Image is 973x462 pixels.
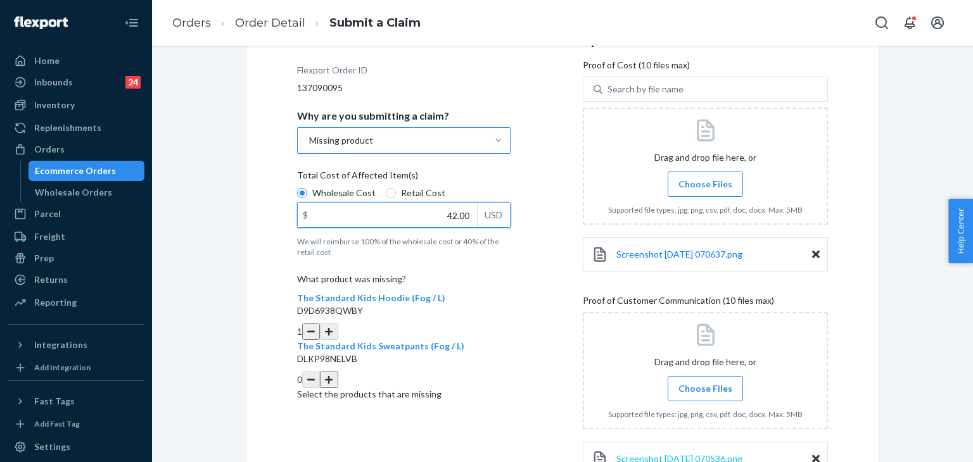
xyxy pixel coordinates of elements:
[125,76,141,89] div: 24
[34,362,91,373] div: Add Integration
[297,169,418,187] span: Total Cost of Affected Item(s)
[8,227,144,247] a: Freight
[616,249,742,259] span: Screenshot [DATE] 070637.png
[297,323,511,340] div: 1
[8,139,144,159] a: Orders
[297,292,445,303] span: The Standard Kids Hoodie (Fog / L)
[8,292,144,313] a: Reporting
[583,59,690,77] span: Proof of Cost (10 files max)
[35,186,112,199] div: Wholesale Orders
[34,76,73,89] div: Inbounds
[172,16,211,30] a: Orders
[297,273,511,285] p: What product was missing?
[8,416,144,432] a: Add Fast Tag
[309,134,373,147] div: Missing product
[297,82,511,94] div: 137090095
[329,16,421,30] a: Submit a Claim
[8,204,144,224] a: Parcel
[34,418,80,429] div: Add Fast Tag
[34,230,65,243] div: Freight
[607,83,684,96] div: Search by file name
[477,203,510,227] div: USD
[34,296,77,309] div: Reporting
[401,187,445,199] span: Retail Cost
[34,252,54,265] div: Prep
[298,203,313,227] div: $
[34,143,65,156] div: Orders
[948,199,973,263] button: Help Center
[308,134,309,147] input: Why are you submitting a claim?Missing product
[297,304,511,317] p: D9D6938QWBY
[297,371,511,388] div: 0
[34,395,75,408] div: Fast Tags
[34,208,61,220] div: Parcel
[34,339,87,351] div: Integrations
[34,122,101,134] div: Replenishments
[297,236,511,258] p: We will reimburse 100% of the wholesale cost or 40% of the retail cost
[8,248,144,268] a: Prep
[34,440,70,453] div: Settings
[34,54,60,67] div: Home
[162,4,431,42] ol: breadcrumbs
[8,437,144,457] a: Settings
[8,335,144,355] button: Integrations
[8,95,144,115] a: Inventory
[8,360,144,375] a: Add Integration
[8,51,144,71] a: Home
[119,10,144,35] button: Close Navigation
[35,165,116,177] div: Ecommerce Orders
[616,248,742,261] a: Screenshot [DATE] 070637.png
[8,72,144,92] a: Inbounds24
[897,10,922,35] button: Open notifications
[869,10,894,35] button: Open Search Box
[34,99,75,111] div: Inventory
[14,16,68,29] img: Flexport logo
[297,109,449,122] p: Why are you submitting a claim?
[25,9,71,20] span: Support
[386,188,396,198] input: Retail Cost
[297,353,511,365] p: DLKP98NELVB
[298,203,477,227] input: $USD
[29,182,145,203] a: Wholesale Orders
[8,118,144,138] a: Replenishments
[34,273,68,286] div: Returns
[297,388,511,401] p: Select the products that are missing
[678,382,732,395] span: Choose Files
[8,270,144,290] a: Returns
[235,16,305,30] a: Order Detail
[29,161,145,181] a: Ecommerce Orders
[8,391,144,411] button: Fast Tags
[297,188,307,198] input: Wholesale Cost
[678,178,732,190] span: Choose Files
[297,340,464,351] span: The Standard Kids Sweatpants (Fog / L)
[312,187,376,199] span: Wholesale Cost
[583,294,774,312] span: Proof of Customer Communication (10 files max)
[297,64,367,82] div: Flexport Order ID
[925,10,950,35] button: Open account menu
